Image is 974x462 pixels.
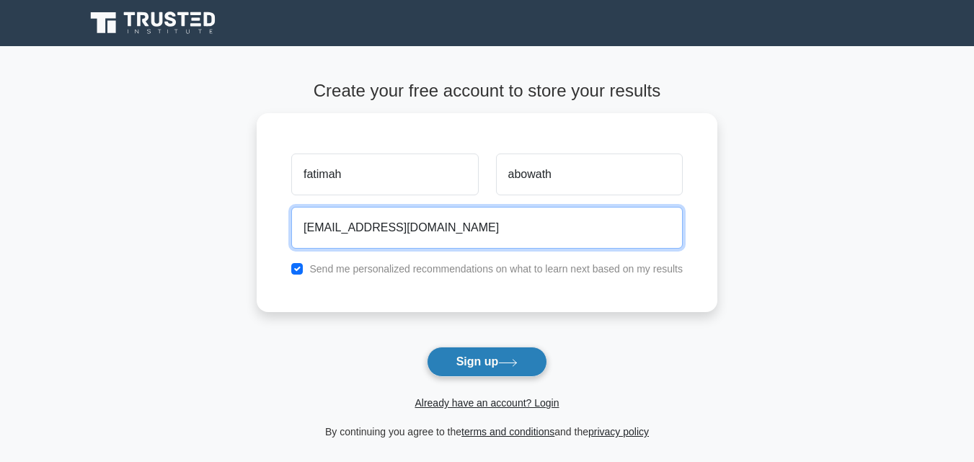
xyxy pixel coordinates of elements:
[427,347,548,377] button: Sign up
[291,207,683,249] input: Email
[257,81,717,102] h4: Create your free account to store your results
[415,397,559,409] a: Already have an account? Login
[248,423,726,440] div: By continuing you agree to the and the
[291,154,478,195] input: First name
[461,426,554,437] a: terms and conditions
[496,154,683,195] input: Last name
[588,426,649,437] a: privacy policy
[309,263,683,275] label: Send me personalized recommendations on what to learn next based on my results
